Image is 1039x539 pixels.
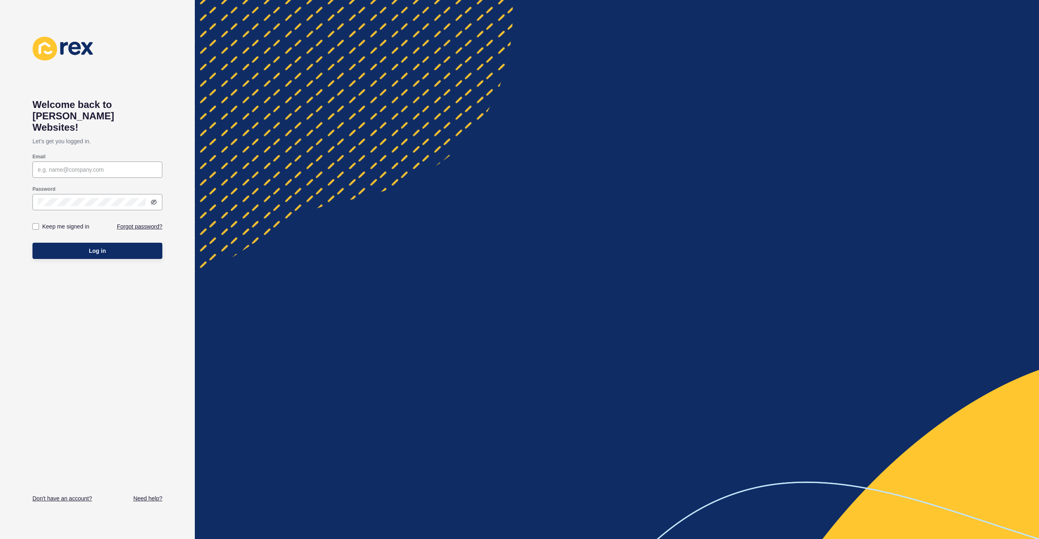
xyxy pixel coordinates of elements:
[42,222,89,231] label: Keep me signed in
[117,222,162,231] a: Forgot password?
[32,186,56,192] label: Password
[32,243,162,259] button: Log in
[32,99,162,133] h1: Welcome back to [PERSON_NAME] Websites!
[32,133,162,149] p: Let's get you logged in.
[38,166,157,174] input: e.g. name@company.com
[89,247,106,255] span: Log in
[133,494,162,502] a: Need help?
[32,494,92,502] a: Don't have an account?
[32,153,45,160] label: Email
